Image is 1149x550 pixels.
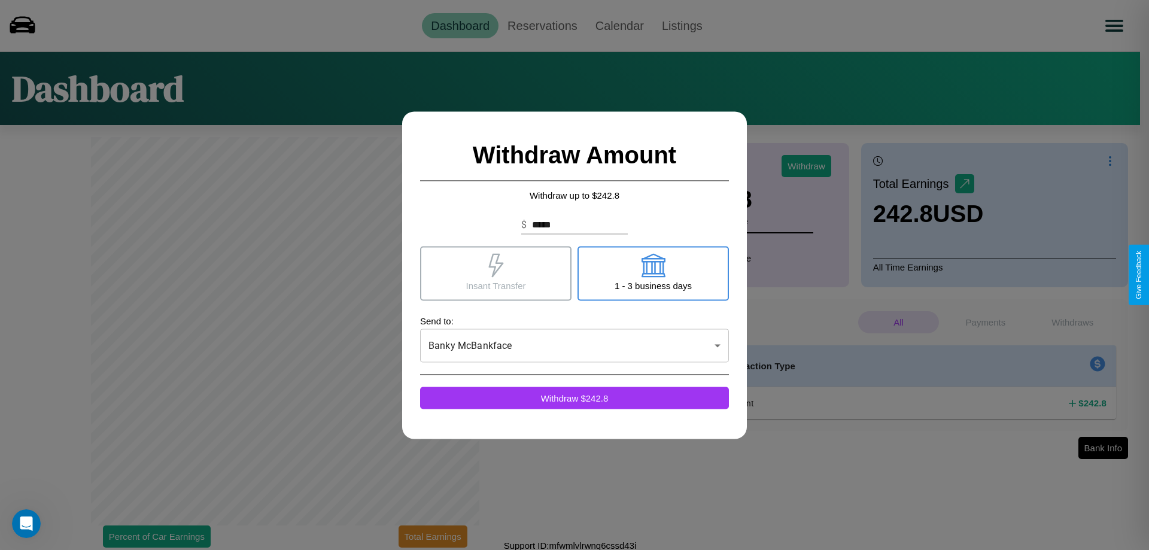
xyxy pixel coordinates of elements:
h2: Withdraw Amount [420,129,729,181]
button: Withdraw $242.8 [420,387,729,409]
iframe: Intercom live chat [12,509,41,538]
p: $ [521,217,527,232]
p: 1 - 3 business days [615,277,692,293]
div: Banky McBankface [420,329,729,362]
div: Give Feedback [1135,251,1143,299]
p: Insant Transfer [466,277,525,293]
p: Send to: [420,312,729,329]
p: Withdraw up to $ 242.8 [420,187,729,203]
